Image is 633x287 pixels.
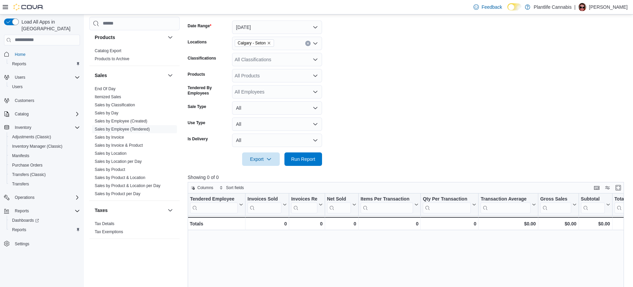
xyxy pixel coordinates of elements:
[327,196,351,202] div: Net Sold
[7,179,83,189] button: Transfers
[188,120,205,125] label: Use Type
[12,61,26,67] span: Reports
[327,196,351,213] div: Net Sold
[9,133,80,141] span: Adjustments (Classic)
[603,184,612,192] button: Display options
[9,226,29,234] a: Reports
[95,110,119,116] span: Sales by Day
[95,72,107,79] h3: Sales
[9,83,25,91] a: Users
[482,4,502,10] span: Feedback
[9,180,32,188] a: Transfers
[9,216,80,224] span: Dashboards
[12,207,80,215] span: Reports
[12,153,29,158] span: Manifests
[247,220,287,228] div: 0
[9,60,80,68] span: Reports
[188,85,229,96] label: Tendered By Employees
[9,152,80,160] span: Manifests
[188,136,208,142] label: Is Delivery
[166,71,174,79] button: Sales
[1,96,83,105] button: Customers
[1,206,83,216] button: Reports
[95,167,125,172] a: Sales by Product
[423,220,476,228] div: 0
[247,196,281,213] div: Invoices Sold
[15,75,25,80] span: Users
[313,57,318,62] button: Open list of options
[247,196,281,202] div: Invoices Sold
[188,104,206,109] label: Sale Type
[95,127,150,132] a: Sales by Employee (Tendered)
[9,216,42,224] a: Dashboards
[7,142,83,151] button: Inventory Manager (Classic)
[95,86,116,91] a: End Of Day
[423,196,476,213] button: Qty Per Transaction
[226,185,244,190] span: Sort fields
[95,95,121,99] a: Itemized Sales
[12,96,80,105] span: Customers
[188,72,205,77] label: Products
[95,207,108,214] h3: Taxes
[95,135,124,140] span: Sales by Invoice
[95,191,140,196] a: Sales by Product per Day
[7,132,83,142] button: Adjustments (Classic)
[12,84,22,89] span: Users
[89,220,180,239] div: Taxes
[360,196,418,213] button: Items Per Transaction
[95,135,124,140] a: Sales by Invoice
[423,196,471,202] div: Qty Per Transaction
[15,208,29,214] span: Reports
[291,196,317,202] div: Invoices Ref
[481,196,530,213] div: Transaction Average
[12,144,62,149] span: Inventory Manager (Classic)
[12,240,32,248] a: Settings
[593,184,601,192] button: Keyboard shortcuts
[7,216,83,225] a: Dashboards
[95,229,123,235] span: Tax Exemptions
[581,196,604,202] div: Subtotal
[95,103,135,107] a: Sales by Classification
[327,196,356,213] button: Net Sold
[12,123,34,132] button: Inventory
[9,161,80,169] span: Purchase Orders
[166,206,174,214] button: Taxes
[1,109,83,119] button: Catalog
[95,143,143,148] span: Sales by Invoice & Product
[360,196,413,202] div: Items Per Transaction
[89,47,180,66] div: Products
[95,143,143,148] a: Sales by Invoice & Product
[12,193,37,202] button: Operations
[471,0,505,14] a: Feedback
[12,239,80,248] span: Settings
[9,180,80,188] span: Transfers
[95,111,119,115] a: Sales by Day
[190,196,243,213] button: Tendered Employee
[1,73,83,82] button: Users
[12,73,28,81] button: Users
[15,98,34,103] span: Customers
[12,73,80,81] span: Users
[291,220,322,228] div: 0
[614,184,622,192] button: Enter fullscreen
[232,117,322,131] button: All
[95,221,115,226] a: Tax Details
[12,227,26,232] span: Reports
[12,207,32,215] button: Reports
[313,73,318,78] button: Open list of options
[95,151,127,156] a: Sales by Location
[95,102,135,108] span: Sales by Classification
[188,184,216,192] button: Columns
[232,21,322,34] button: [DATE]
[235,39,274,47] span: Calgary - Seton
[12,97,37,105] a: Customers
[7,151,83,160] button: Manifests
[481,196,530,202] div: Transaction Average
[581,196,604,213] div: Subtotal
[540,196,571,213] div: Gross Sales
[540,196,576,213] button: Gross Sales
